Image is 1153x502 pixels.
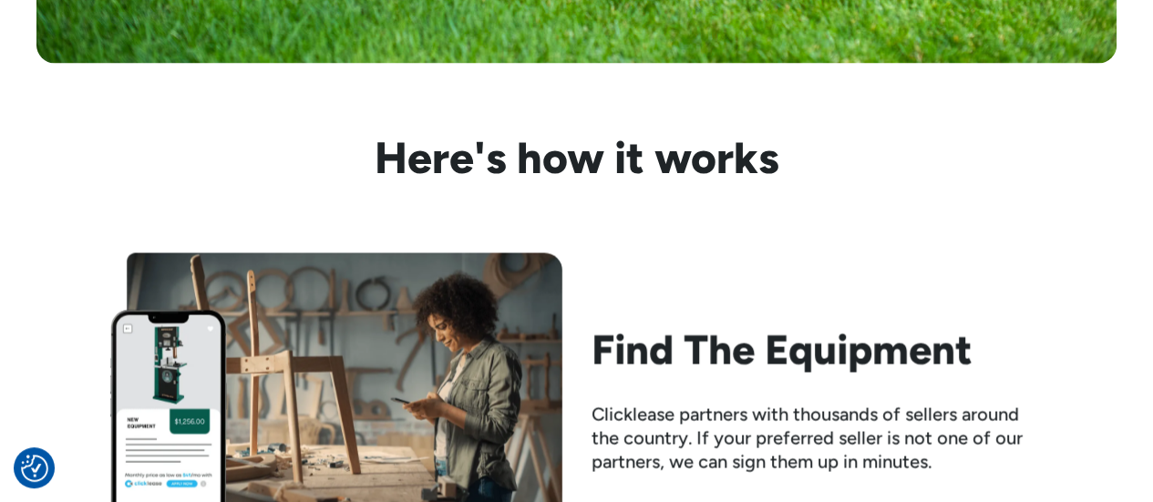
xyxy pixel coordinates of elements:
[592,325,1044,373] h2: Find The Equipment
[21,455,48,482] img: Revisit consent button
[21,455,48,482] button: Consent Preferences
[592,402,1044,473] div: Clicklease partners with thousands of sellers around the country. If your preferred seller is not...
[110,136,1044,179] h3: Here's how it works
